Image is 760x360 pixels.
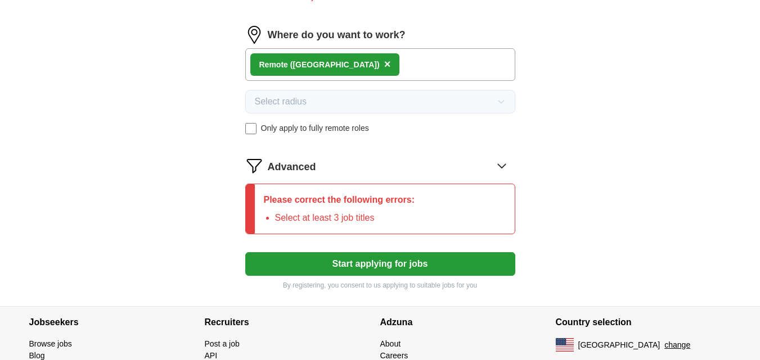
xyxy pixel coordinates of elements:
img: location.png [245,26,263,44]
img: US flag [556,338,574,352]
button: Start applying for jobs [245,252,515,276]
span: [GEOGRAPHIC_DATA] [578,339,660,351]
a: Careers [380,351,408,360]
p: By registering, you consent to us applying to suitable jobs for you [245,280,515,290]
span: × [384,58,391,70]
img: filter [245,157,263,175]
a: Browse jobs [29,339,72,348]
span: Only apply to fully remote roles [261,122,369,134]
span: Select radius [255,95,307,108]
label: Where do you want to work? [268,28,406,43]
input: Only apply to fully remote roles [245,123,257,134]
h4: Country selection [556,307,731,338]
a: Blog [29,351,45,360]
a: Post a job [205,339,240,348]
div: Remote ([GEOGRAPHIC_DATA]) [259,59,380,71]
li: Select at least 3 job titles [275,211,415,225]
button: Select radius [245,90,515,113]
a: API [205,351,218,360]
span: Advanced [268,160,316,175]
a: About [380,339,401,348]
button: × [384,56,391,73]
p: Please correct the following errors: [264,193,415,207]
button: change [664,339,690,351]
